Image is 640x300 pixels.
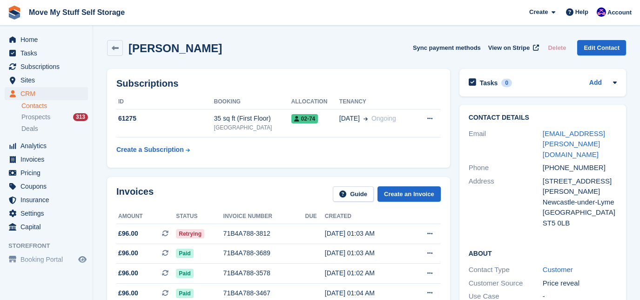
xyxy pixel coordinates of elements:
span: Home [20,33,76,46]
span: Tasks [20,47,76,60]
a: Deals [21,124,88,134]
a: Create a Subscription [116,141,190,158]
a: [EMAIL_ADDRESS][PERSON_NAME][DOMAIN_NAME] [543,130,605,158]
h2: Tasks [480,79,498,87]
div: [GEOGRAPHIC_DATA] [543,207,617,218]
a: menu [5,253,88,266]
h2: About [469,248,617,258]
a: Guide [333,186,374,202]
span: £96.00 [118,268,138,278]
span: Storefront [8,241,93,251]
a: Contacts [21,102,88,110]
th: Amount [116,209,176,224]
span: Coupons [20,180,76,193]
span: Booking Portal [20,253,76,266]
span: Analytics [20,139,76,152]
a: menu [5,220,88,233]
div: Contact Type [469,265,543,275]
h2: Subscriptions [116,78,441,89]
div: [DATE] 01:02 AM [325,268,408,278]
span: £96.00 [118,229,138,239]
a: Prospects 313 [21,112,88,122]
span: View on Stripe [488,43,530,53]
div: Create a Subscription [116,145,184,155]
div: Phone [469,163,543,173]
div: [DATE] 01:03 AM [325,229,408,239]
div: [GEOGRAPHIC_DATA] [214,123,291,132]
span: Retrying [176,229,204,239]
a: menu [5,193,88,206]
span: Prospects [21,113,50,122]
div: Customer Source [469,278,543,289]
h2: [PERSON_NAME] [128,42,222,55]
div: 71B4A788-3467 [223,288,305,298]
span: Pricing [20,166,76,179]
th: Tenancy [339,95,415,109]
div: [DATE] 01:04 AM [325,288,408,298]
div: 71B4A788-3812 [223,229,305,239]
th: Status [176,209,223,224]
a: menu [5,60,88,73]
span: CRM [20,87,76,100]
a: View on Stripe [485,40,541,55]
span: Account [607,8,632,17]
a: Preview store [77,254,88,265]
div: Address [469,176,543,229]
div: Newcastle-under-Lyme [543,197,617,208]
span: Help [575,7,588,17]
th: Booking [214,95,291,109]
a: Add [589,78,602,89]
h2: Invoices [116,186,154,202]
span: Paid [176,289,193,298]
button: Sync payment methods [413,40,481,55]
div: [PHONE_NUMBER] [543,163,617,173]
span: Subscriptions [20,60,76,73]
a: menu [5,74,88,87]
button: Delete [544,40,570,55]
div: 35 sq ft (First Floor) [214,114,291,123]
img: stora-icon-8386f47178a22dfd0bd8f6a31ec36ba5ce8667c1dd55bd0f319d3a0aa187defe.svg [7,6,21,20]
span: Deals [21,124,38,133]
div: 71B4A788-3578 [223,268,305,278]
span: Settings [20,207,76,220]
th: Created [325,209,408,224]
span: [DATE] [339,114,360,123]
a: menu [5,166,88,179]
span: Sites [20,74,76,87]
div: 313 [73,113,88,121]
span: 02-74 [291,114,318,123]
th: Due [305,209,325,224]
span: £96.00 [118,288,138,298]
div: 61275 [116,114,214,123]
a: Create an Invoice [377,186,441,202]
span: Capital [20,220,76,233]
a: menu [5,180,88,193]
div: Email [469,129,543,160]
span: Insurance [20,193,76,206]
a: menu [5,153,88,166]
a: menu [5,139,88,152]
span: Invoices [20,153,76,166]
a: menu [5,33,88,46]
th: Allocation [291,95,339,109]
a: Customer [543,266,573,273]
span: Paid [176,249,193,258]
span: Paid [176,269,193,278]
th: Invoice number [223,209,305,224]
a: menu [5,47,88,60]
div: 0 [501,79,512,87]
span: Ongoing [371,115,396,122]
img: Jade Whetnall [597,7,606,17]
div: Price reveal [543,278,617,289]
div: [DATE] 01:03 AM [325,248,408,258]
a: menu [5,207,88,220]
a: Edit Contact [577,40,626,55]
div: [STREET_ADDRESS][PERSON_NAME] [543,176,617,197]
div: 71B4A788-3689 [223,248,305,258]
a: Move My Stuff Self Storage [25,5,128,20]
span: £96.00 [118,248,138,258]
th: ID [116,95,214,109]
a: menu [5,87,88,100]
h2: Contact Details [469,114,617,122]
div: ST5 0LB [543,218,617,229]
